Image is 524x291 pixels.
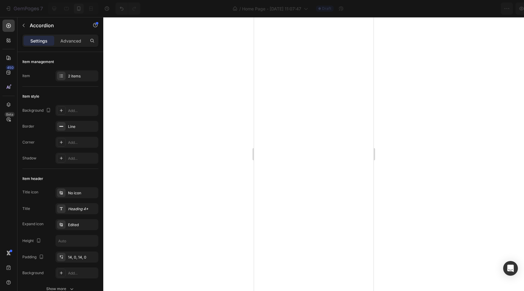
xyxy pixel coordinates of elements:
[239,6,241,12] span: /
[461,2,481,15] button: Save
[503,261,518,276] div: Open Intercom Messenger
[22,176,43,181] div: Item header
[6,65,15,70] div: 450
[22,106,52,115] div: Background
[68,140,97,145] div: Add...
[22,155,36,161] div: Shadow
[30,22,82,29] p: Accordion
[116,2,140,15] div: Undo/Redo
[60,38,81,44] p: Advanced
[68,108,97,114] div: Add...
[488,6,504,12] div: Publish
[68,156,97,161] div: Add...
[22,189,38,195] div: Title icon
[483,2,509,15] button: Publish
[68,73,97,79] div: 2 items
[22,124,34,129] div: Border
[30,38,47,44] p: Settings
[68,190,97,196] div: No icon
[22,270,44,276] div: Background
[466,6,476,11] span: Save
[22,73,30,79] div: Item
[22,94,39,99] div: Item style
[242,6,301,12] span: Home Page - [DATE] 11:07:47
[22,206,30,211] div: Title
[68,255,97,260] div: 14, 0, 14, 0
[254,17,374,291] iframe: Design area
[68,124,97,129] div: Line
[68,270,97,276] div: Add...
[56,235,98,246] input: Auto
[40,5,43,12] p: 7
[22,221,44,227] div: Expand icon
[2,2,46,15] button: 7
[22,140,35,145] div: Corner
[22,253,45,261] div: Padding
[22,237,42,245] div: Height
[22,59,54,65] div: Item management
[68,206,97,212] div: Heading 4*
[322,6,331,11] span: Draft
[5,112,15,117] div: Beta
[68,222,97,228] div: Edited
